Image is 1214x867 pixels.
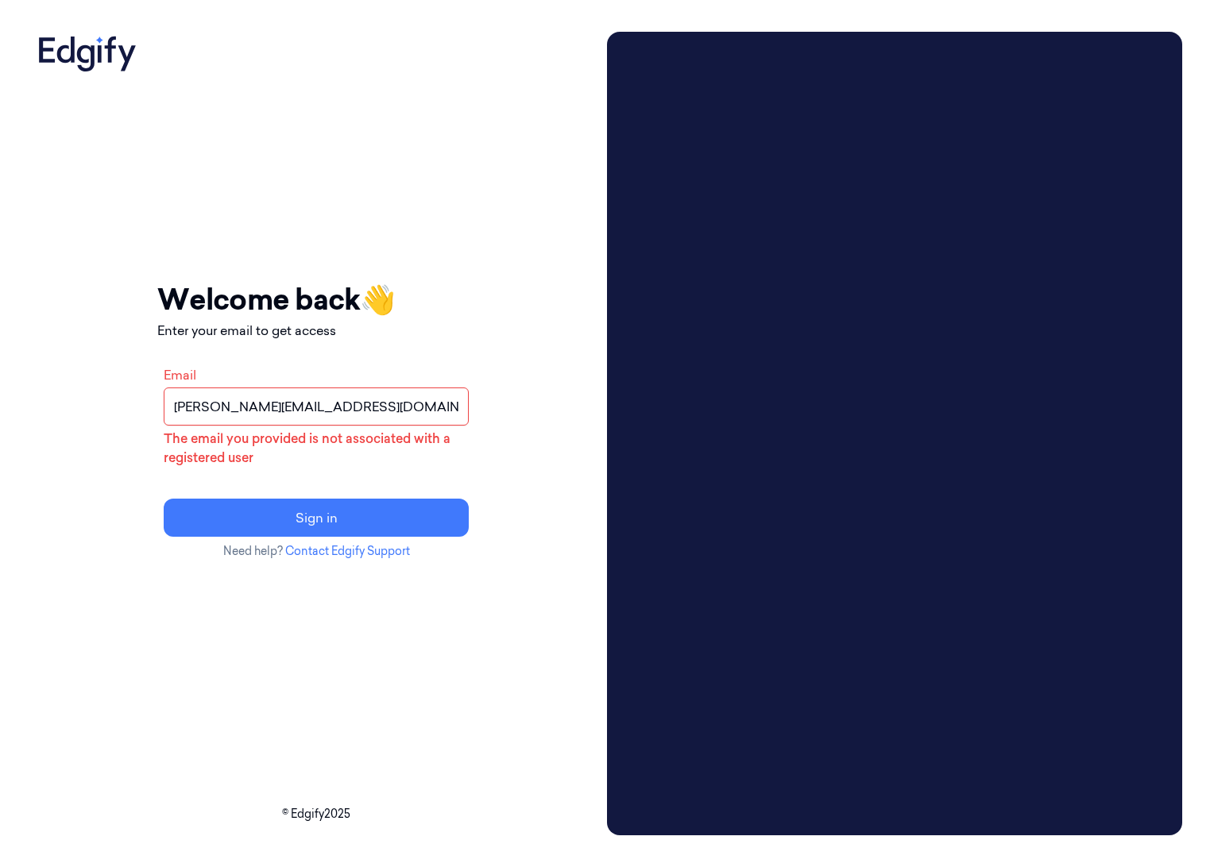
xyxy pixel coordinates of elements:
input: name@example.com [164,387,469,426]
p: The email you provided is not associated with a registered user [164,429,469,467]
label: Email [164,367,196,383]
p: Need help? [157,543,475,560]
button: Sign in [164,499,469,537]
p: Enter your email to get access [157,321,475,340]
p: © Edgify 2025 [32,806,601,823]
h1: Welcome back 👋 [157,278,475,321]
a: Contact Edgify Support [285,544,410,558]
